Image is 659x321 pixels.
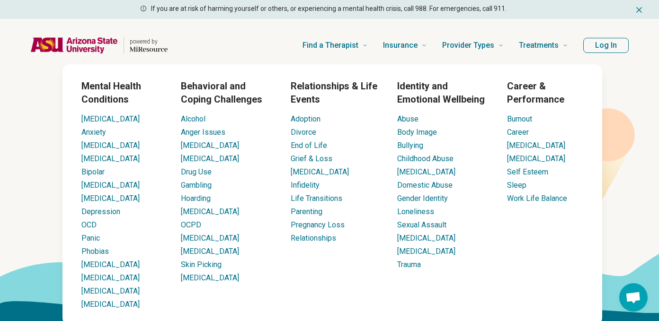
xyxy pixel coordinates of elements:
a: [MEDICAL_DATA] [397,234,455,243]
a: Panic [81,234,100,243]
a: Find a Therapist [303,26,368,64]
div: Open chat [619,283,648,312]
a: [MEDICAL_DATA] [291,167,349,176]
a: Drug Use [181,167,212,176]
a: Trauma [397,260,421,269]
button: Log In [583,38,629,53]
a: Provider Types [442,26,504,64]
a: [MEDICAL_DATA] [507,154,565,163]
a: [MEDICAL_DATA] [81,181,140,190]
a: [MEDICAL_DATA] [81,141,140,150]
a: [MEDICAL_DATA] [81,286,140,295]
a: Anxiety [81,128,106,137]
a: Phobias [81,247,109,256]
a: [MEDICAL_DATA] [181,207,239,216]
a: Gambling [181,181,212,190]
a: [MEDICAL_DATA] [507,141,565,150]
a: Insurance [383,26,427,64]
a: Sexual Assault [397,220,446,229]
a: [MEDICAL_DATA] [181,234,239,243]
a: [MEDICAL_DATA] [81,300,140,309]
a: [MEDICAL_DATA] [181,141,239,150]
h3: Relationships & Life Events [291,79,382,106]
a: [MEDICAL_DATA] [81,273,140,282]
a: Grief & Loss [291,154,332,163]
div: Find a Therapist [6,64,659,315]
a: Infidelity [291,181,320,190]
a: [MEDICAL_DATA] [81,114,140,123]
a: Life Transitions [291,194,342,203]
h3: Behavioral and Coping Challenges [181,79,276,106]
a: Bullying [397,141,423,150]
button: Dismiss [634,4,644,15]
a: Skin Picking [181,260,222,269]
span: Insurance [383,39,418,52]
a: Relationships [291,234,336,243]
p: powered by [130,38,168,45]
a: Burnout [507,114,532,123]
h3: Mental Health Conditions [81,79,166,106]
a: Work Life Balance [507,194,567,203]
a: Body Image [397,128,437,137]
a: Gender Identity [397,194,448,203]
a: Hoarding [181,194,211,203]
a: Bipolar [81,167,105,176]
a: Pregnancy Loss [291,220,345,229]
p: If you are at risk of harming yourself or others, or experiencing a mental health crisis, call 98... [151,4,507,14]
a: Treatments [519,26,568,64]
a: Abuse [397,114,419,123]
a: [MEDICAL_DATA] [397,167,455,176]
a: Childhood Abuse [397,154,454,163]
a: Anger Issues [181,128,225,137]
span: Provider Types [442,39,494,52]
h3: Identity and Emotional Wellbeing [397,79,492,106]
a: Home page [30,30,168,61]
a: OCD [81,220,97,229]
a: [MEDICAL_DATA] [81,260,140,269]
a: [MEDICAL_DATA] [181,273,239,282]
a: Domestic Abuse [397,181,453,190]
span: Find a Therapist [303,39,358,52]
a: Adoption [291,114,321,123]
h3: Career & Performance [507,79,583,106]
a: [MEDICAL_DATA] [81,194,140,203]
a: [MEDICAL_DATA] [397,247,455,256]
a: Loneliness [397,207,434,216]
a: OCPD [181,220,201,229]
a: Career [507,128,529,137]
a: [MEDICAL_DATA] [181,154,239,163]
a: [MEDICAL_DATA] [81,154,140,163]
a: Self Esteem [507,167,548,176]
a: Alcohol [181,114,205,123]
a: Sleep [507,181,526,190]
a: Parenting [291,207,322,216]
span: Treatments [519,39,559,52]
a: End of Life [291,141,327,150]
a: [MEDICAL_DATA] [181,247,239,256]
a: Divorce [291,128,316,137]
a: Depression [81,207,120,216]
